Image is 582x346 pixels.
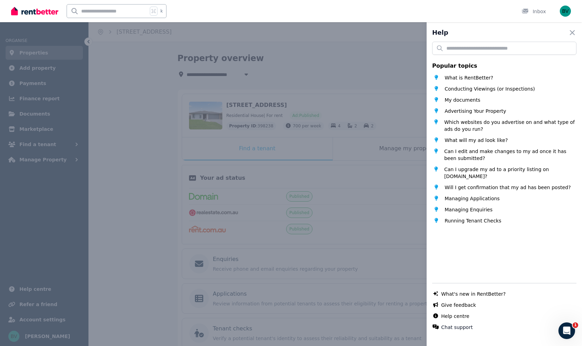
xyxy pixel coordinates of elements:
[445,85,535,92] span: Conducting Viewings (or Inspections)
[445,184,571,191] span: Will I get confirmation that my ad has been posted?
[441,290,506,297] a: What's new in RentBetter?
[445,108,506,115] span: Advertising Your Property
[432,62,576,70] p: Popular topics
[441,324,473,331] button: Chat support
[444,148,576,162] span: Can I edit and make changes to my ad once it has been submitted?
[441,313,469,320] a: Help centre
[445,217,501,224] span: Running Tenant Checks
[441,302,476,309] a: Give feedback
[444,119,576,133] span: Which websites do you advertise on and what type of ads do you run?
[445,206,493,213] span: Managing Enquiries
[445,195,500,202] span: Managing Applications
[558,322,575,339] iframe: Intercom live chat
[432,28,448,37] h2: Help
[445,96,480,103] span: My documents
[445,74,493,81] span: What is RentBetter?
[573,322,578,328] span: 1
[444,166,576,180] span: Can I upgrade my ad to a priority listing on [DOMAIN_NAME]?
[445,137,508,144] span: What will my ad look like?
